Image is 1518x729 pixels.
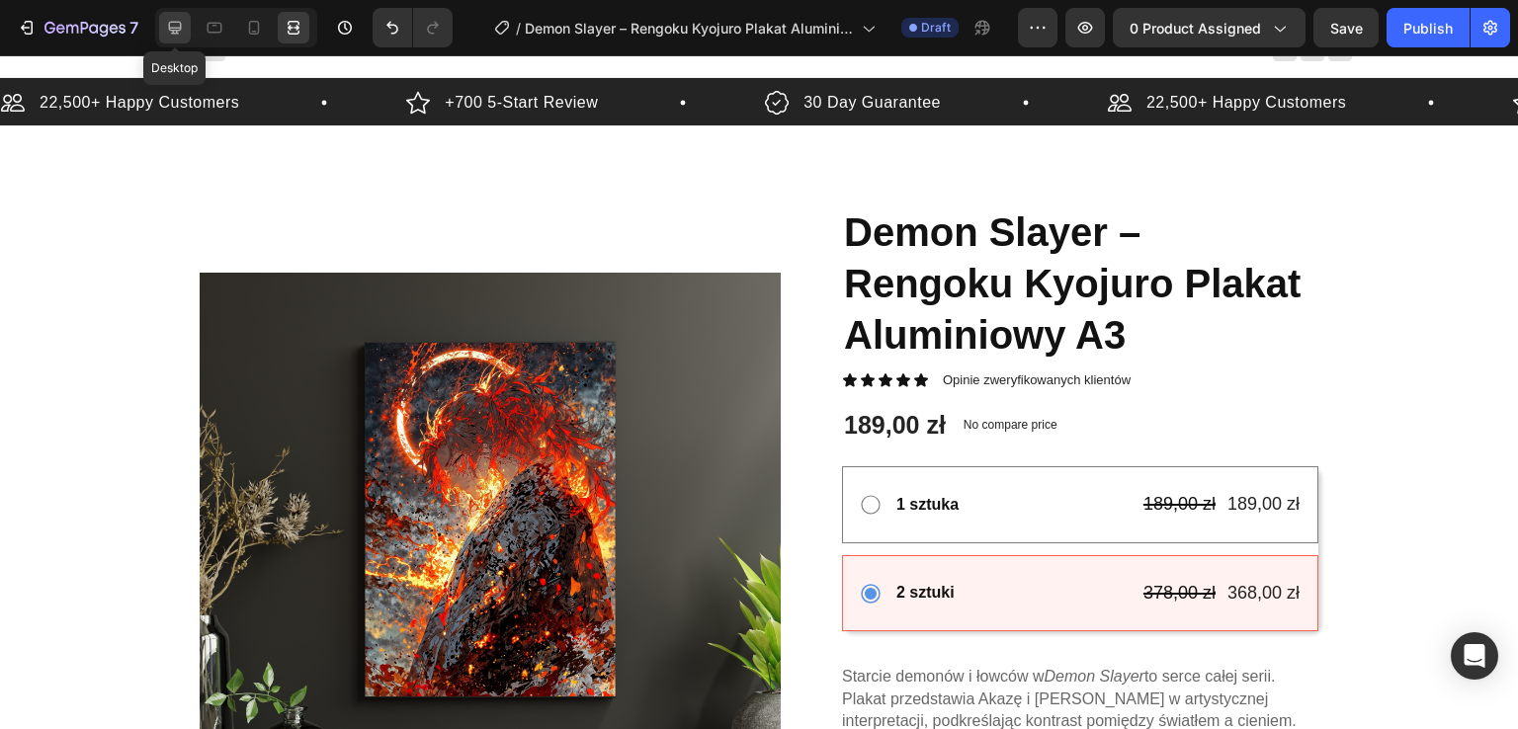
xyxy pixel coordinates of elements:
[1113,8,1306,47] button: 0 product assigned
[1403,18,1453,39] div: Publish
[1330,20,1363,37] span: Save
[1225,436,1302,462] div: 189,00 zł
[803,36,941,59] p: 30 Day Guarantee
[373,8,453,47] div: Undo/Redo
[1313,8,1379,47] button: Save
[1146,36,1346,59] p: 22,500+ Happy Customers
[842,149,1318,307] h1: Demon Slayer – Rengoku Kyojuro Plakat Aluminiowy A3
[525,18,854,39] span: Demon Slayer – Rengoku Kyojuro Plakat Aluminiowy
[1387,8,1470,47] button: Publish
[896,440,959,460] p: 1 sztuka
[1045,612,1144,629] em: Demon Slayer
[921,19,951,37] span: Draft
[1130,18,1261,39] span: 0 product assigned
[1141,436,1218,462] div: 189,00 zł
[516,18,521,39] span: /
[445,36,598,59] p: +700 5-Start Review
[943,317,1131,334] p: Opinie zweryfikowanych klientów
[40,36,239,59] p: 22,500+ Happy Customers
[1225,525,1302,551] div: 368,00 zł
[1141,525,1218,551] div: 378,00 zł
[8,8,147,47] button: 7
[842,352,948,388] div: 189,00 zł
[964,364,1057,375] p: No compare price
[896,527,955,548] p: 2 sztuki
[129,16,138,40] p: 7
[1451,632,1498,680] div: Open Intercom Messenger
